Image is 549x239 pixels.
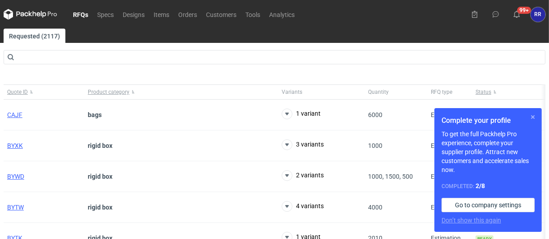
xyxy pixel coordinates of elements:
svg: Packhelp Pro [4,9,57,20]
button: 4 variants [282,201,324,212]
a: Requested (2117) [4,29,65,43]
div: Robert Rakowski [531,7,545,22]
span: Variants [282,88,302,96]
a: BYWD [7,173,24,180]
span: Status [476,88,491,96]
span: 6000 [368,111,382,118]
a: Specs [93,9,118,20]
strong: rigid box [88,142,112,149]
button: Don’t show this again [442,216,501,225]
span: 1000, 1500, 500 [368,173,413,180]
button: 99+ [510,7,524,21]
strong: rigid box [88,173,112,180]
a: Items [149,9,174,20]
button: RR [531,7,545,22]
a: BYXK [7,142,23,149]
span: 1000 [368,142,382,149]
button: Skip for now [528,112,538,122]
a: CAJF [7,111,22,118]
a: Customers [202,9,241,20]
a: RFQs [69,9,93,20]
strong: 2 / 8 [476,182,485,189]
a: Go to company settings [442,198,535,212]
button: 2 variants [282,170,324,181]
span: Quote ID [7,88,28,96]
a: Designs [118,9,149,20]
strong: bags [88,111,102,118]
div: Completed: [442,181,535,191]
div: Estimation [427,130,472,161]
a: Orders [174,9,202,20]
p: To get the full Packhelp Pro experience, complete your supplier profile. Attract new customers an... [442,130,535,174]
span: RFQ type [431,88,452,96]
a: BYTW [7,204,24,211]
span: 4000 [368,204,382,211]
a: Analytics [265,9,299,20]
div: Estimation [427,161,472,192]
button: Product category [84,85,278,99]
strong: rigid box [88,204,112,211]
button: 1 variant [282,109,321,119]
div: Estimation [427,100,472,130]
button: 3 variants [282,139,324,150]
a: Tools [241,9,265,20]
button: Quote ID [4,85,84,99]
h1: Complete your profile [442,115,535,126]
span: Quantity [368,88,389,96]
div: Estimation [427,192,472,223]
span: Product category [88,88,129,96]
